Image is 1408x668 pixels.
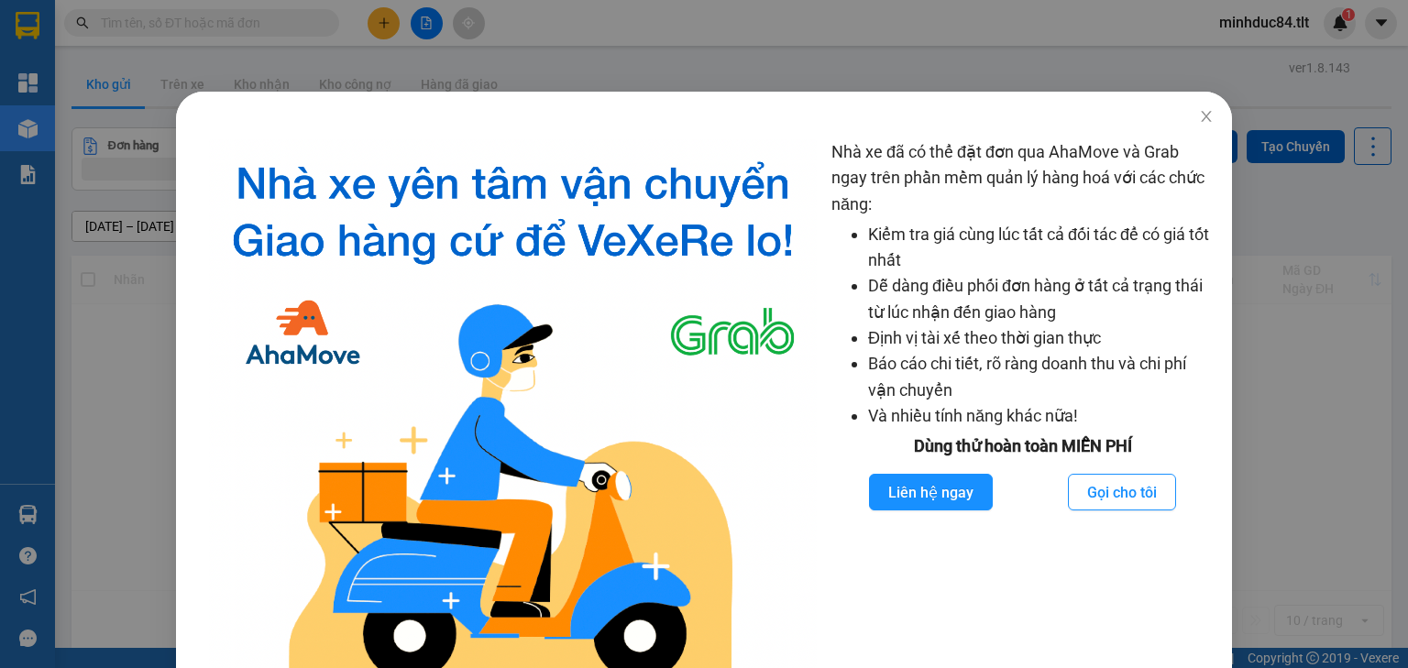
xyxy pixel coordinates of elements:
button: Close [1181,92,1232,143]
span: Liên hệ ngay [888,481,973,504]
span: Gọi cho tôi [1087,481,1157,504]
li: Và nhiều tính năng khác nữa! [868,403,1214,429]
li: Định vị tài xế theo thời gian thực [868,325,1214,351]
div: Dùng thử hoàn toàn MIỄN PHÍ [831,433,1214,459]
li: Kiểm tra giá cùng lúc tất cả đối tác để có giá tốt nhất [868,222,1214,274]
span: close [1199,109,1214,124]
li: Dễ dàng điều phối đơn hàng ở tất cả trạng thái từ lúc nhận đến giao hàng [868,273,1214,325]
li: Báo cáo chi tiết, rõ ràng doanh thu và chi phí vận chuyển [868,351,1214,403]
button: Gọi cho tôi [1068,474,1176,510]
button: Liên hệ ngay [869,474,993,510]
